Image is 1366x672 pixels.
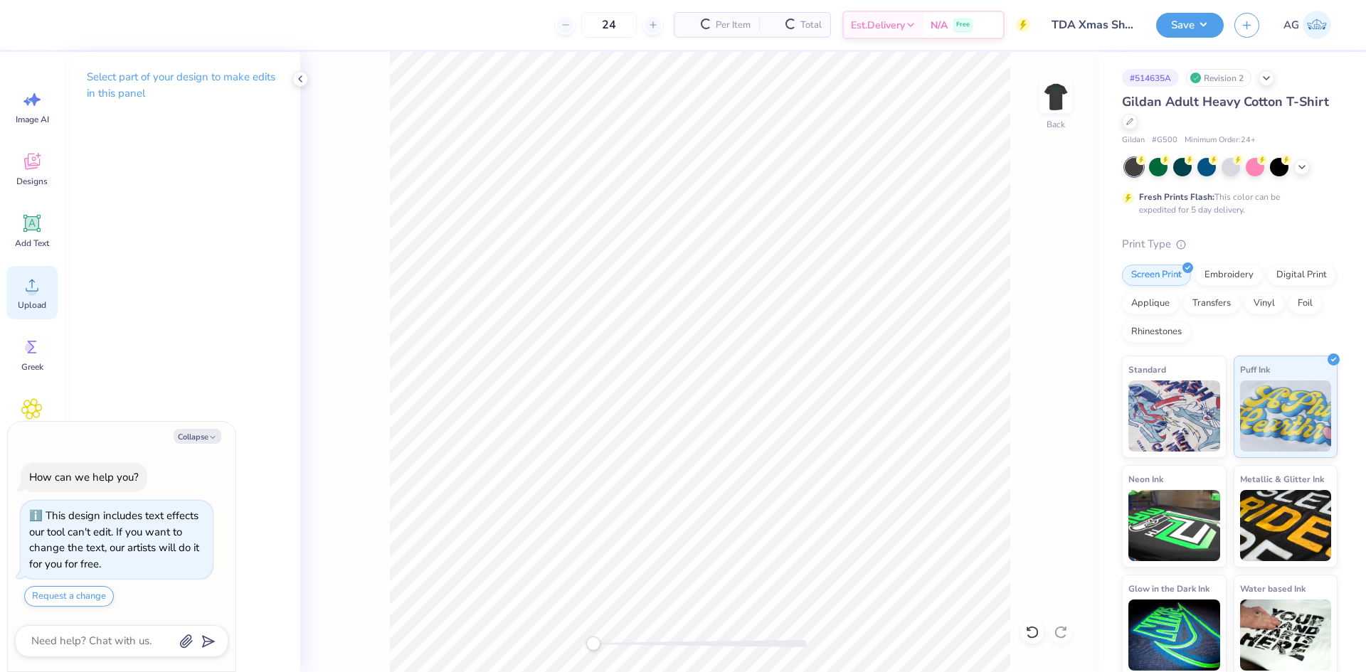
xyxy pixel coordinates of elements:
div: This color can be expedited for 5 day delivery. [1139,191,1314,216]
input: Untitled Design [1041,11,1145,39]
div: Rhinestones [1122,321,1191,343]
div: # 514635A [1122,69,1179,87]
img: Neon Ink [1128,490,1220,561]
div: Screen Print [1122,265,1191,286]
span: # G500 [1152,134,1177,146]
strong: Fresh Prints Flash: [1139,191,1214,203]
span: Free [956,20,970,30]
span: Greek [21,361,43,373]
img: Aljosh Eyron Garcia [1303,11,1331,39]
span: AG [1283,17,1299,33]
div: Digital Print [1267,265,1336,286]
button: Request a change [24,586,114,607]
div: Print Type [1122,236,1338,252]
span: Gildan Adult Heavy Cotton T-Shirt [1122,93,1329,110]
img: Metallic & Glitter Ink [1240,490,1332,561]
span: Metallic & Glitter Ink [1240,471,1324,486]
span: Puff Ink [1240,362,1270,377]
img: Standard [1128,380,1220,452]
span: Designs [16,176,48,187]
img: Glow in the Dark Ink [1128,599,1220,671]
button: Collapse [174,429,221,444]
button: Save [1156,13,1224,38]
div: Accessibility label [586,636,600,651]
div: Foil [1288,293,1322,314]
div: Back [1047,118,1065,131]
div: Embroidery [1195,265,1263,286]
span: Minimum Order: 24 + [1185,134,1256,146]
div: Vinyl [1244,293,1284,314]
span: Standard [1128,362,1166,377]
img: Puff Ink [1240,380,1332,452]
div: How can we help you? [29,470,139,484]
span: Upload [18,299,46,311]
p: Select part of your design to make edits in this panel [87,69,277,102]
span: Est. Delivery [851,18,905,33]
a: AG [1277,11,1338,39]
span: Neon Ink [1128,471,1163,486]
input: – – [581,12,637,38]
span: Per Item [716,18,751,33]
div: Revision 2 [1186,69,1251,87]
img: Back [1042,82,1070,111]
img: Water based Ink [1240,599,1332,671]
span: Image AI [16,114,49,125]
span: Glow in the Dark Ink [1128,581,1209,596]
span: Water based Ink [1240,581,1306,596]
span: Gildan [1122,134,1145,146]
span: N/A [931,18,948,33]
div: This design includes text effects our tool can't edit. If you want to change the text, our artist... [29,508,199,571]
span: Total [800,18,822,33]
span: Add Text [15,238,49,249]
div: Transfers [1183,293,1240,314]
div: Applique [1122,293,1179,314]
